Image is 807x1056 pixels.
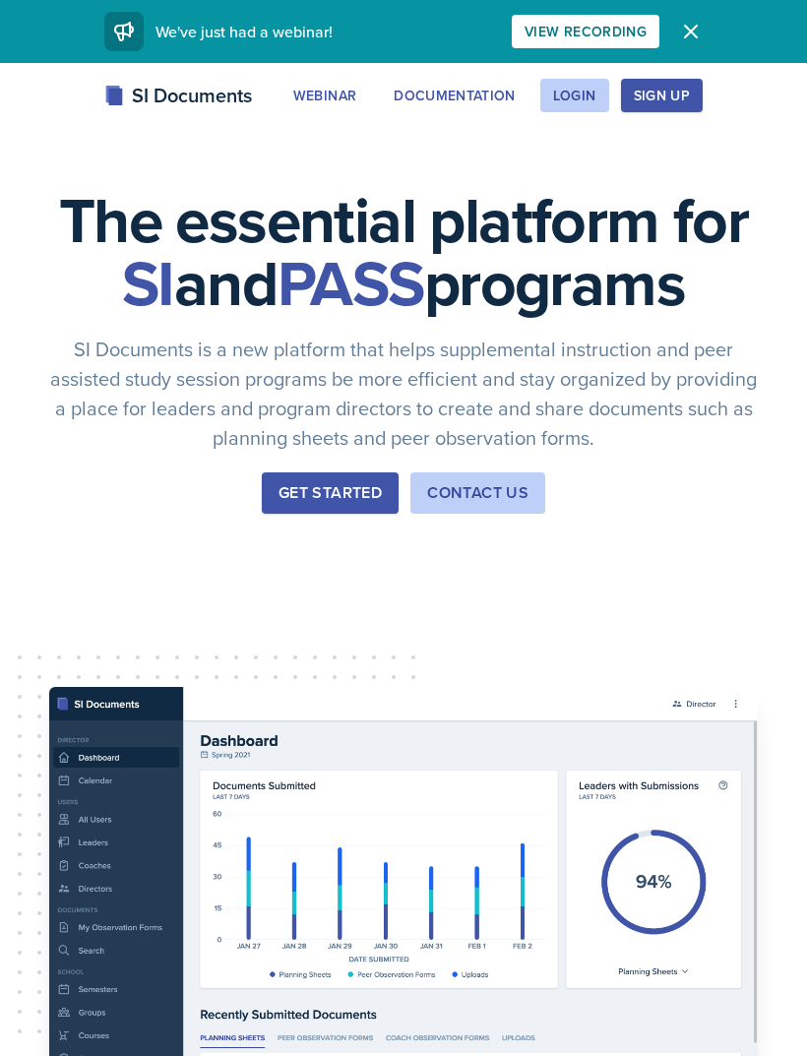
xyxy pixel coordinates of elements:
button: Contact Us [410,472,545,514]
button: Get Started [262,472,399,514]
div: Contact Us [427,481,528,505]
button: Webinar [280,79,369,112]
button: Documentation [381,79,528,112]
div: Documentation [394,88,516,103]
div: SI Documents [104,81,252,110]
button: Sign Up [621,79,703,112]
div: Login [553,88,596,103]
span: We've just had a webinar! [155,21,333,42]
div: View Recording [525,24,647,39]
button: View Recording [512,15,659,48]
button: Login [540,79,609,112]
div: Get Started [279,481,382,505]
div: Sign Up [634,88,690,103]
div: Webinar [293,88,356,103]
